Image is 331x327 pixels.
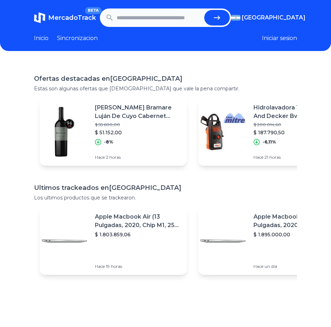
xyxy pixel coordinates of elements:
[95,129,181,136] p: $ 51.152,00
[198,216,248,266] img: Featured image
[242,13,306,22] span: [GEOGRAPHIC_DATA]
[40,98,187,166] a: Featured image[PERSON_NAME] Bramare Luján De Cuyo Cabernet Sauv. [GEOGRAPHIC_DATA]$ 55.600,00$ 51...
[40,107,89,157] img: Featured image
[34,12,96,23] a: MercadoTrackBETA
[57,34,98,43] a: Sincronizacion
[34,74,297,84] h1: Ofertas destacadas en [GEOGRAPHIC_DATA]
[40,207,187,275] a: Featured imageApple Macbook Air (13 Pulgadas, 2020, Chip M1, 256 Gb De Ssd, 8 Gb De Ram) - Plata$...
[34,183,297,193] h1: Ultimos trackeados en [GEOGRAPHIC_DATA]
[263,139,276,145] p: -6,11%
[40,216,89,266] img: Featured image
[95,213,181,230] p: Apple Macbook Air (13 Pulgadas, 2020, Chip M1, 256 Gb De Ssd, 8 Gb De Ram) - Plata
[95,122,181,128] p: $ 55.600,00
[95,231,181,238] p: $ 1.803.859,06
[34,34,48,43] a: Inicio
[104,139,113,145] p: -8%
[48,14,96,22] span: MercadoTrack
[198,107,248,157] img: Featured image
[231,13,297,22] button: [GEOGRAPHIC_DATA]
[95,103,181,120] p: [PERSON_NAME] Bramare Luján De Cuyo Cabernet Sauv. [GEOGRAPHIC_DATA]
[85,7,102,14] span: BETA
[262,34,297,43] button: Iniciar sesion
[95,154,181,160] p: Hace 2 horas
[34,12,45,23] img: MercadoTrack
[34,85,297,92] p: Estas son algunas ofertas que [DEMOGRAPHIC_DATA] que vale la pena compartir.
[231,15,240,21] img: Argentina
[34,194,297,201] p: Los ultimos productos que se trackearon.
[95,264,181,269] p: Hace 19 horas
